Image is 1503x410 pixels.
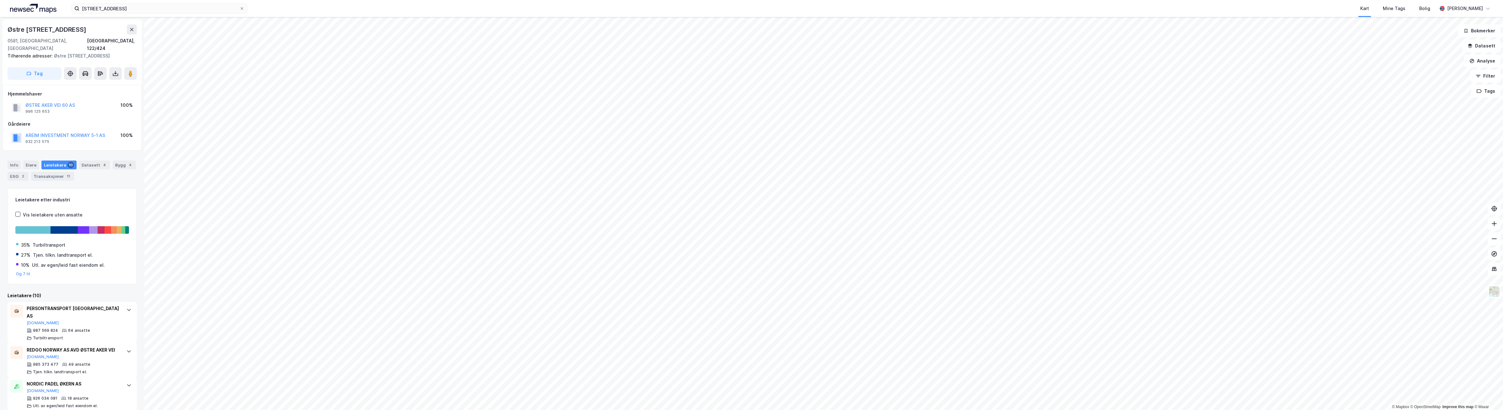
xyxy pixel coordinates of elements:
[27,320,59,325] button: [DOMAIN_NAME]
[79,161,110,169] div: Datasett
[33,336,63,341] div: Turbiltransport
[1472,380,1503,410] iframe: Chat Widget
[8,37,87,52] div: 0581, [GEOGRAPHIC_DATA], [GEOGRAPHIC_DATA]
[1462,40,1500,52] button: Datasett
[21,251,30,259] div: 27%
[31,172,74,181] div: Transaksjoner
[8,172,29,181] div: ESG
[15,196,129,204] div: Leietakere etter industri
[27,305,120,320] div: PERSONTRANSPORT [GEOGRAPHIC_DATA] AS
[65,173,72,179] div: 11
[33,362,58,367] div: 985 373 477
[21,241,30,249] div: 35%
[27,346,120,354] div: REDGO NORWAY AS AVD ØSTRE AKER VEI
[87,37,137,52] div: [GEOGRAPHIC_DATA], 122/424
[1458,25,1500,37] button: Bokmerker
[1410,405,1441,409] a: OpenStreetMap
[16,271,30,276] button: Og 7 til
[33,369,87,374] div: Tjen. tilkn. landtransport el.
[113,161,136,169] div: Bygg
[25,109,50,114] div: 996 125 653
[33,328,58,333] div: 987 569 824
[33,241,65,249] div: Turbiltransport
[27,388,59,393] button: [DOMAIN_NAME]
[21,261,29,269] div: 10%
[1464,55,1500,67] button: Analyse
[41,161,77,169] div: Leietakere
[1392,405,1409,409] a: Mapbox
[1471,85,1500,97] button: Tags
[1419,5,1430,12] div: Bolig
[1383,5,1405,12] div: Mine Tags
[67,396,88,401] div: 18 ansatte
[8,120,136,128] div: Gårdeiere
[1442,405,1474,409] a: Improve this map
[8,53,54,58] span: Tilhørende adresser:
[68,328,90,333] div: 64 ansatte
[33,251,93,259] div: Tjen. tilkn. landtransport el.
[8,25,88,35] div: Østre [STREET_ADDRESS]
[8,52,132,60] div: Østre [STREET_ADDRESS]
[1447,5,1483,12] div: [PERSON_NAME]
[101,162,108,168] div: 4
[27,380,120,388] div: NORDIC PADEL ØKERN AS
[33,403,98,408] div: Utl. av egen/leid fast eiendom el.
[25,139,49,144] div: 932 213 575
[79,4,239,13] input: Søk på adresse, matrikkel, gårdeiere, leietakere eller personer
[10,4,56,13] img: logo.a4113a55bc3d86da70a041830d287a7e.svg
[1360,5,1369,12] div: Kart
[20,173,26,179] div: 2
[67,162,74,168] div: 10
[1470,70,1500,82] button: Filter
[27,354,59,359] button: [DOMAIN_NAME]
[8,67,62,80] button: Tag
[127,162,133,168] div: 4
[1488,286,1500,298] img: Z
[23,161,39,169] div: Eiere
[8,292,137,299] div: Leietakere (10)
[8,161,21,169] div: Info
[32,261,105,269] div: Utl. av egen/leid fast eiendom el.
[8,90,136,98] div: Hjemmelshaver
[68,362,90,367] div: 49 ansatte
[23,211,83,219] div: Vis leietakere uten ansatte
[120,101,133,109] div: 100%
[33,396,57,401] div: 926 034 081
[120,132,133,139] div: 100%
